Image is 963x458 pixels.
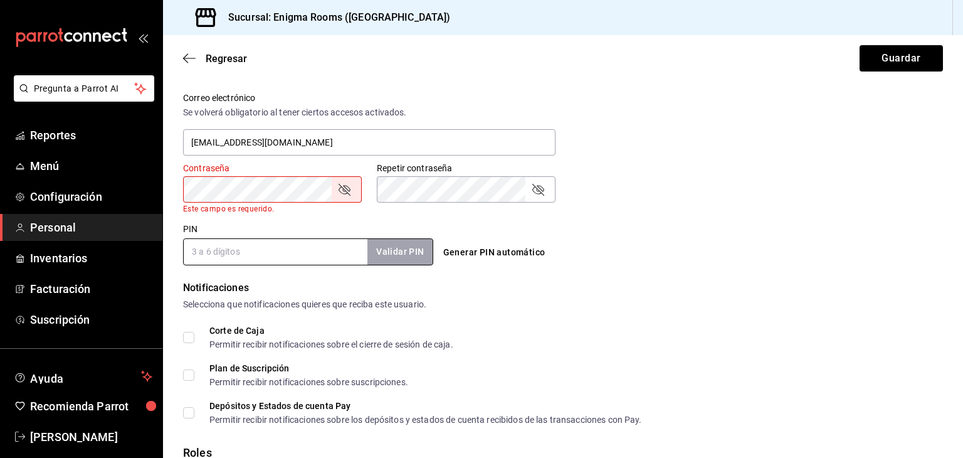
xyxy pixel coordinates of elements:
[138,33,148,43] button: open_drawer_menu
[183,164,362,173] label: Contraseña
[34,82,135,95] span: Pregunta a Parrot AI
[183,205,362,213] p: Este campo es requerido.
[183,280,943,296] div: Notificaciones
[183,93,555,102] label: Correo electrónico
[209,340,453,349] div: Permitir recibir notificaciones sobre el cierre de sesión de caja.
[30,311,152,328] span: Suscripción
[337,182,352,197] button: passwordField
[209,402,642,410] div: Depósitos y Estados de cuenta Pay
[30,157,152,174] span: Menú
[209,378,408,386] div: Permitir recibir notificaciones sobre suscripciones.
[183,53,247,65] button: Regresar
[206,53,247,65] span: Regresar
[30,250,152,267] span: Inventarios
[218,10,451,25] h3: Sucursal: Enigma Rooms ([GEOGRAPHIC_DATA])
[530,182,545,197] button: passwordField
[30,280,152,297] span: Facturación
[183,238,367,265] input: 3 a 6 dígitos
[30,398,152,415] span: Recomienda Parrot
[209,326,453,335] div: Corte de Caja
[30,429,152,445] span: [PERSON_NAME]
[209,415,642,424] div: Permitir recibir notificaciones sobre los depósitos y estados de cuenta recibidos de las transacc...
[183,106,555,119] div: Se volverá obligatorio al tener ciertos accesos activados.
[30,188,152,205] span: Configuración
[209,364,408,373] div: Plan de Suscripción
[438,241,550,264] button: Generar PIN automático
[860,45,943,72] button: Guardar
[30,219,152,236] span: Personal
[30,127,152,144] span: Reportes
[183,225,197,233] label: PIN
[183,298,943,311] div: Selecciona que notificaciones quieres que reciba este usuario.
[9,91,154,104] a: Pregunta a Parrot AI
[30,369,136,384] span: Ayuda
[377,164,555,173] label: Repetir contraseña
[14,75,154,102] button: Pregunta a Parrot AI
